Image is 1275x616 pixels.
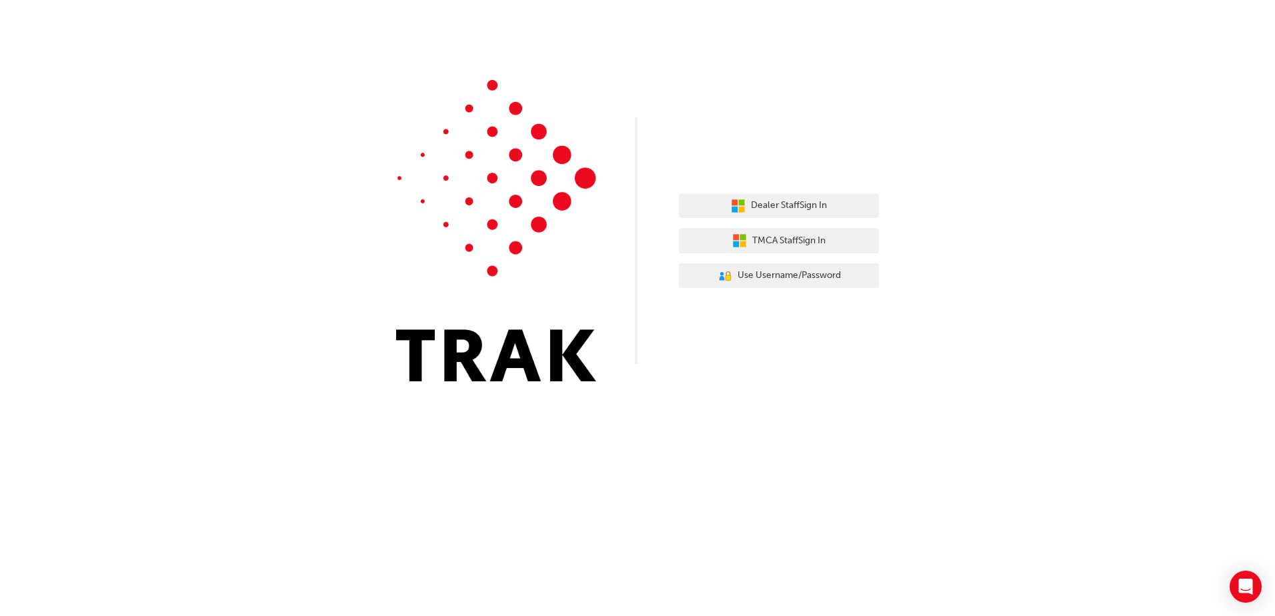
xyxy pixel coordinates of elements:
[679,193,879,219] button: Dealer StaffSign In
[679,228,879,253] button: TMCA StaffSign In
[752,233,826,249] span: TMCA Staff Sign In
[396,80,596,381] img: Trak
[679,263,879,289] button: Use Username/Password
[738,268,841,283] span: Use Username/Password
[751,198,827,213] span: Dealer Staff Sign In
[1230,571,1262,603] div: Open Intercom Messenger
